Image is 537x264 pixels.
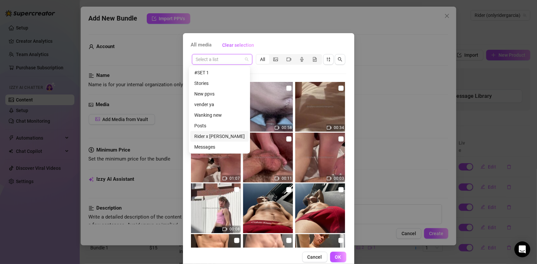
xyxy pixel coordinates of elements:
[338,57,342,62] span: search
[217,40,260,50] button: Clear selection
[230,176,240,181] span: 01:07
[191,41,212,49] span: All media
[327,125,331,130] span: video-camera
[243,133,293,182] img: media
[190,131,249,142] div: Rider x Eliot
[300,57,304,62] span: audio
[327,176,331,181] span: video-camera
[295,133,345,182] img: media
[287,57,291,62] span: video-camera
[191,183,241,233] img: media
[323,54,334,65] button: sort-descending
[302,252,327,262] button: Cancel
[230,227,240,231] span: 00:08
[190,67,249,78] div: #SET 1
[194,143,245,151] div: Messages
[243,82,293,132] img: media
[313,57,317,62] span: file-gif
[223,227,227,231] span: video-camera
[190,78,249,89] div: Stories
[282,125,292,130] span: 00:58
[194,133,245,140] div: Rider x [PERSON_NAME]
[190,120,249,131] div: Posts
[190,99,249,110] div: vender ya
[282,176,292,181] span: 00:11
[194,90,245,98] div: New ppvs
[308,254,322,260] span: Cancel
[256,54,322,65] div: segmented control
[190,142,249,152] div: Messages
[273,57,278,62] span: picture
[275,125,279,130] span: video-camera
[275,176,279,181] span: video-camera
[256,55,269,64] div: All
[194,101,245,108] div: vender ya
[191,133,241,182] img: media
[190,89,249,99] div: New ppvs
[194,80,245,87] div: Stories
[334,125,344,130] span: 00:34
[194,122,245,129] div: Posts
[295,183,345,233] img: media
[335,254,341,260] span: OK
[295,82,345,132] img: media
[194,111,245,119] div: Wanking new
[223,176,227,181] span: video-camera
[514,241,530,257] div: Open Intercom Messenger
[326,57,331,62] span: sort-descending
[330,252,346,262] button: OK
[334,176,344,181] span: 00:03
[190,110,249,120] div: Wanking new
[223,42,254,48] span: Clear selection
[243,183,293,233] img: media
[194,69,245,76] div: #SET 1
